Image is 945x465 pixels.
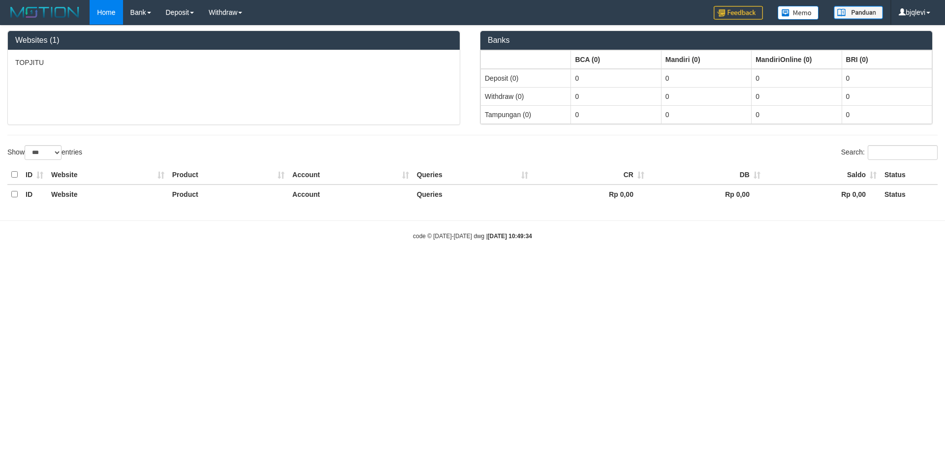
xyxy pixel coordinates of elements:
[661,50,751,69] th: Group: activate to sort column ascending
[868,145,938,160] input: Search:
[661,105,751,124] td: 0
[752,50,842,69] th: Group: activate to sort column ascending
[648,185,764,204] th: Rp 0,00
[842,105,932,124] td: 0
[778,6,819,20] img: Button%20Memo.svg
[481,50,571,69] th: Group: activate to sort column ascending
[7,145,82,160] label: Show entries
[532,185,648,204] th: Rp 0,00
[481,87,571,105] td: Withdraw (0)
[881,165,938,185] th: Status
[881,185,938,204] th: Status
[571,69,661,88] td: 0
[842,50,932,69] th: Group: activate to sort column ascending
[25,145,62,160] select: Showentries
[288,185,413,204] th: Account
[752,105,842,124] td: 0
[842,87,932,105] td: 0
[413,233,532,240] small: code © [DATE]-[DATE] dwg |
[571,50,661,69] th: Group: activate to sort column ascending
[764,185,881,204] th: Rp 0,00
[47,185,168,204] th: Website
[571,87,661,105] td: 0
[288,165,413,185] th: Account
[15,58,452,67] p: TOPJITU
[661,87,751,105] td: 0
[22,185,47,204] th: ID
[841,145,938,160] label: Search:
[168,165,288,185] th: Product
[488,233,532,240] strong: [DATE] 10:49:34
[168,185,288,204] th: Product
[22,165,47,185] th: ID
[571,105,661,124] td: 0
[834,6,883,19] img: panduan.png
[648,165,764,185] th: DB
[532,165,648,185] th: CR
[752,87,842,105] td: 0
[7,5,82,20] img: MOTION_logo.png
[752,69,842,88] td: 0
[481,105,571,124] td: Tampungan (0)
[842,69,932,88] td: 0
[661,69,751,88] td: 0
[15,36,452,45] h3: Websites (1)
[47,165,168,185] th: Website
[413,165,532,185] th: Queries
[714,6,763,20] img: Feedback.jpg
[413,185,532,204] th: Queries
[481,69,571,88] td: Deposit (0)
[764,165,881,185] th: Saldo
[488,36,925,45] h3: Banks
